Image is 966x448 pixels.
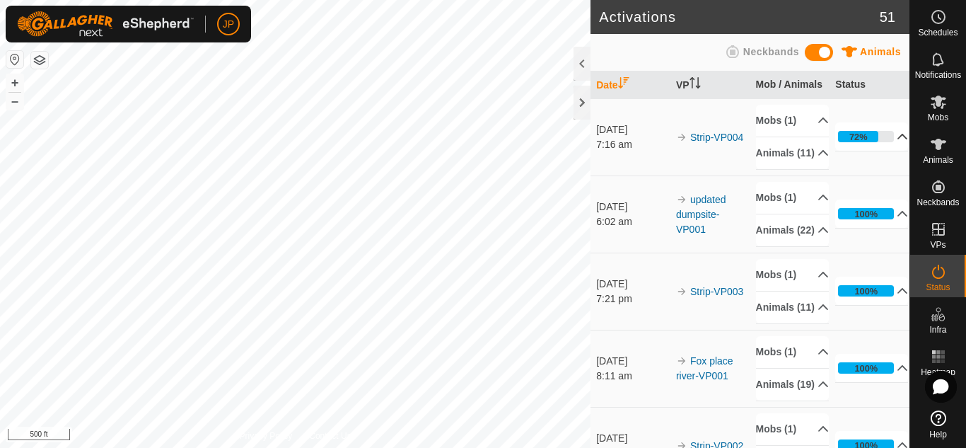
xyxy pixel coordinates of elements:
[223,17,234,32] span: JP
[31,52,48,69] button: Map Layers
[756,369,829,401] p-accordion-header: Animals (19)
[835,354,908,382] p-accordion-header: 100%
[596,137,669,152] div: 7:16 am
[880,6,895,28] span: 51
[596,431,669,446] div: [DATE]
[596,292,669,306] div: 7:21 pm
[916,198,959,207] span: Neckbands
[835,277,908,305] p-accordion-header: 100%
[596,354,669,369] div: [DATE]
[838,285,894,297] div: 100%
[838,131,894,142] div: 72%
[17,11,194,37] img: Gallagher Logo
[756,182,829,214] p-accordion-header: Mobs (1)
[756,413,829,445] p-accordion-header: Mobs (1)
[6,93,23,110] button: –
[756,105,829,137] p-accordion-header: Mobs (1)
[928,113,948,122] span: Mobs
[6,74,23,91] button: +
[743,46,799,57] span: Neckbands
[835,122,908,151] p-accordion-header: 72%
[929,326,946,334] span: Infra
[756,137,829,169] p-accordion-header: Animals (11)
[838,208,894,219] div: 100%
[309,430,351,442] a: Contact Us
[835,200,908,228] p-accordion-header: 100%
[689,79,701,91] p-sorticon: Activate to sort
[676,286,687,297] img: arrow
[854,362,878,375] div: 100%
[860,46,901,57] span: Animals
[750,71,830,99] th: Mob / Animals
[596,214,669,229] div: 6:02 am
[923,156,953,164] span: Animals
[854,207,878,221] div: 100%
[676,194,726,235] a: updated dumpsite-VP001
[930,241,945,249] span: VPs
[756,292,829,323] p-accordion-header: Animals (11)
[618,79,629,91] p-sorticon: Activate to sort
[670,71,750,99] th: VP
[921,368,955,377] span: Heatmap
[676,355,687,367] img: arrow
[240,430,293,442] a: Privacy Policy
[599,8,880,25] h2: Activations
[929,430,947,439] span: Help
[926,283,950,292] span: Status
[838,362,894,374] div: 100%
[690,132,743,143] a: Strip-VP004
[676,355,733,381] a: Fox place river-VP001
[918,28,958,37] span: Schedules
[590,71,670,99] th: Date
[756,336,829,368] p-accordion-header: Mobs (1)
[830,71,909,99] th: Status
[596,122,669,137] div: [DATE]
[756,214,829,246] p-accordion-header: Animals (22)
[6,51,23,68] button: Reset Map
[756,259,829,291] p-accordion-header: Mobs (1)
[596,369,669,384] div: 8:11 am
[915,71,961,79] span: Notifications
[676,132,687,143] img: arrow
[910,405,966,444] a: Help
[596,277,669,292] div: [DATE]
[596,200,669,214] div: [DATE]
[690,286,743,297] a: Strip-VP003
[854,285,878,298] div: 100%
[849,130,868,144] div: 72%
[676,194,687,205] img: arrow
